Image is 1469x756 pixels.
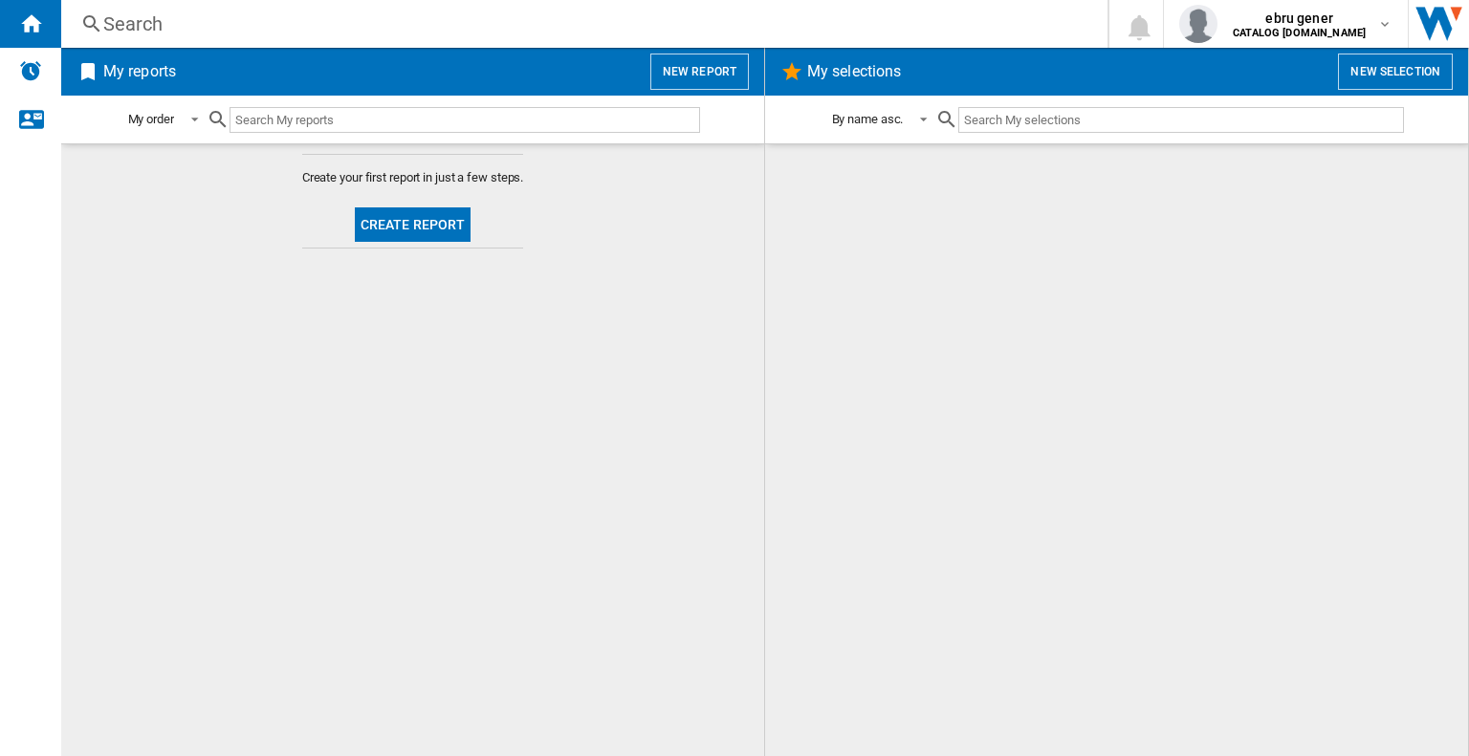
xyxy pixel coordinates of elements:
[302,169,524,186] span: Create your first report in just a few steps.
[1338,54,1453,90] button: New selection
[958,107,1403,133] input: Search My selections
[355,207,471,242] button: Create report
[230,107,700,133] input: Search My reports
[128,112,174,126] div: My order
[832,112,904,126] div: By name asc.
[803,54,905,90] h2: My selections
[103,11,1058,37] div: Search
[1179,5,1217,43] img: profile.jpg
[1233,9,1366,28] span: ebru gener
[19,59,42,82] img: alerts-logo.svg
[99,54,180,90] h2: My reports
[1233,27,1366,39] b: CATALOG [DOMAIN_NAME]
[650,54,749,90] button: New report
